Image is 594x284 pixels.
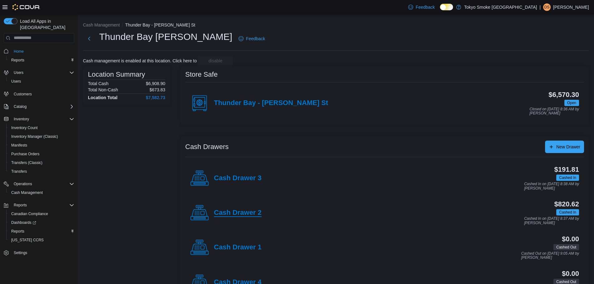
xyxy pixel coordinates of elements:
[83,22,120,27] button: Cash Management
[9,189,45,196] a: Cash Management
[88,95,118,100] h4: Location Total
[14,203,27,208] span: Reports
[440,4,453,10] input: Dark Mode
[11,103,74,110] span: Catalog
[14,104,27,109] span: Catalog
[539,3,541,11] p: |
[14,49,24,54] span: Home
[146,95,165,100] h4: $7,582.73
[6,77,77,86] button: Users
[11,69,74,76] span: Users
[14,92,32,97] span: Customers
[564,100,579,106] span: Open
[198,56,233,66] button: disable
[9,150,74,158] span: Purchase Orders
[11,180,35,188] button: Operations
[14,70,23,75] span: Users
[11,229,24,234] span: Reports
[521,252,579,260] p: Cashed Out on [DATE] 9:05 AM by [PERSON_NAME]
[554,200,579,208] h3: $820.62
[9,56,27,64] a: Reports
[9,219,39,226] a: Dashboards
[1,248,77,257] button: Settings
[9,142,74,149] span: Manifests
[88,87,118,92] h6: Total Non-Cash
[9,189,74,196] span: Cash Management
[214,209,262,217] h4: Cash Drawer 2
[9,78,23,85] a: Users
[11,69,26,76] button: Users
[464,3,537,11] p: Tokyo Smoke [GEOGRAPHIC_DATA]
[236,32,268,45] a: Feedback
[1,47,77,56] button: Home
[11,125,38,130] span: Inventory Count
[11,115,74,123] span: Inventory
[214,174,262,182] h4: Cash Drawer 3
[9,228,74,235] span: Reports
[524,217,579,225] p: Cashed In on [DATE] 8:37 AM by [PERSON_NAME]
[529,107,579,116] p: Closed on [DATE] 8:36 AM by [PERSON_NAME]
[11,58,24,63] span: Reports
[11,152,40,156] span: Purchase Orders
[11,169,27,174] span: Transfers
[562,270,579,277] h3: $0.00
[1,180,77,188] button: Operations
[6,236,77,244] button: [US_STATE] CCRS
[11,115,31,123] button: Inventory
[556,244,576,250] span: Cashed Out
[1,102,77,111] button: Catalog
[6,188,77,197] button: Cash Management
[9,228,27,235] a: Reports
[1,89,77,99] button: Customers
[6,227,77,236] button: Reports
[9,142,30,149] a: Manifests
[6,158,77,167] button: Transfers (Classic)
[416,4,435,10] span: Feedback
[11,201,29,209] button: Reports
[83,58,197,63] p: Cash management is enabled at this location. Click here to
[17,18,74,31] span: Load All Apps in [GEOGRAPHIC_DATA]
[4,44,74,274] nav: Complex example
[9,168,29,175] a: Transfers
[11,238,44,243] span: [US_STATE] CCRS
[214,243,262,252] h4: Cash Drawer 1
[553,244,579,250] span: Cashed Out
[9,150,42,158] a: Purchase Orders
[6,132,77,141] button: Inventory Manager (Classic)
[14,250,27,255] span: Settings
[544,3,550,11] span: DS
[9,124,40,132] a: Inventory Count
[9,133,74,140] span: Inventory Manager (Classic)
[543,3,551,11] div: Devin Stackhouse
[6,218,77,227] a: Dashboards
[554,166,579,173] h3: $191.81
[185,71,218,78] h3: Store Safe
[11,180,74,188] span: Operations
[559,175,576,181] span: Cashed In
[6,167,77,176] button: Transfers
[214,99,328,107] h4: Thunder Bay - [PERSON_NAME] St
[548,91,579,99] h3: $6,570.30
[1,115,77,123] button: Inventory
[11,211,48,216] span: Canadian Compliance
[14,181,32,186] span: Operations
[9,210,74,218] span: Canadian Compliance
[88,81,109,86] h6: Total Cash
[1,68,77,77] button: Users
[9,236,74,244] span: Washington CCRS
[11,103,29,110] button: Catalog
[406,1,437,13] a: Feedback
[524,182,579,190] p: Cashed In on [DATE] 8:38 AM by [PERSON_NAME]
[11,220,36,225] span: Dashboards
[562,235,579,243] h3: $0.00
[6,150,77,158] button: Purchase Orders
[6,209,77,218] button: Canadian Compliance
[146,81,165,86] p: $6,908.90
[11,134,58,139] span: Inventory Manager (Classic)
[12,4,40,10] img: Cova
[6,56,77,65] button: Reports
[125,22,195,27] button: Thunder Bay - [PERSON_NAME] St
[556,175,579,181] span: Cashed In
[11,249,30,257] a: Settings
[556,144,580,150] span: New Drawer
